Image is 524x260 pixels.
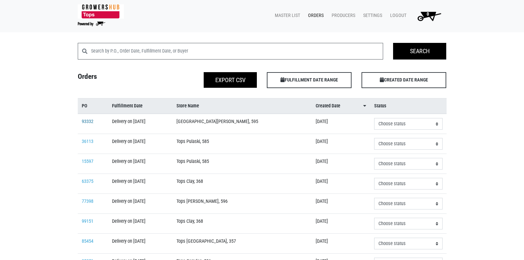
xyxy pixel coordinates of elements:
[82,238,93,244] a: 85454
[172,154,312,174] td: Tops Pulaski, 585
[316,102,340,110] span: Created Date
[393,43,446,60] input: Search
[82,198,93,204] a: 77398
[82,102,87,110] span: PO
[82,159,93,164] a: 15597
[204,72,257,88] button: Export CSV
[374,102,386,110] span: Status
[108,234,172,254] td: Delivery on [DATE]
[176,102,308,110] a: Store Name
[108,174,172,194] td: Delivery on [DATE]
[427,11,429,17] span: 0
[82,179,93,184] a: 63375
[82,119,93,124] a: 93332
[73,72,167,85] h4: Orders
[108,194,172,214] td: Delivery on [DATE]
[269,9,303,22] a: Master List
[112,102,168,110] a: Fulfillment Date
[172,194,312,214] td: Tops [PERSON_NAME], 596
[82,218,93,224] a: 99151
[112,102,143,110] span: Fulfillment Date
[385,9,409,22] a: Logout
[108,154,172,174] td: Delivery on [DATE]
[108,134,172,154] td: Delivery on [DATE]
[362,72,446,88] span: CREATED DATE RANGE
[312,214,370,234] td: [DATE]
[172,214,312,234] td: Tops Clay, 368
[312,194,370,214] td: [DATE]
[303,9,326,22] a: Orders
[172,174,312,194] td: Tops Clay, 368
[374,102,443,110] a: Status
[358,9,385,22] a: Settings
[267,72,352,88] span: FULFILLMENT DATE RANGE
[78,22,105,26] img: Powered by Big Wheelbarrow
[108,214,172,234] td: Delivery on [DATE]
[82,139,93,144] a: 36113
[91,43,383,60] input: Search by P.O., Order Date, Fulfillment Date, or Buyer
[82,102,104,110] a: PO
[312,234,370,254] td: [DATE]
[78,4,124,19] img: 279edf242af8f9d49a69d9d2afa010fb.png
[108,114,172,134] td: Delivery on [DATE]
[414,9,444,23] img: Cart
[312,114,370,134] td: [DATE]
[172,114,312,134] td: [GEOGRAPHIC_DATA][PERSON_NAME], 595
[312,154,370,174] td: [DATE]
[326,9,358,22] a: Producers
[312,134,370,154] td: [DATE]
[172,234,312,254] td: Tops [GEOGRAPHIC_DATA], 357
[176,102,199,110] span: Store Name
[172,134,312,154] td: Tops Pulaski, 585
[409,9,447,23] a: 0
[316,102,366,110] a: Created Date
[312,174,370,194] td: [DATE]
